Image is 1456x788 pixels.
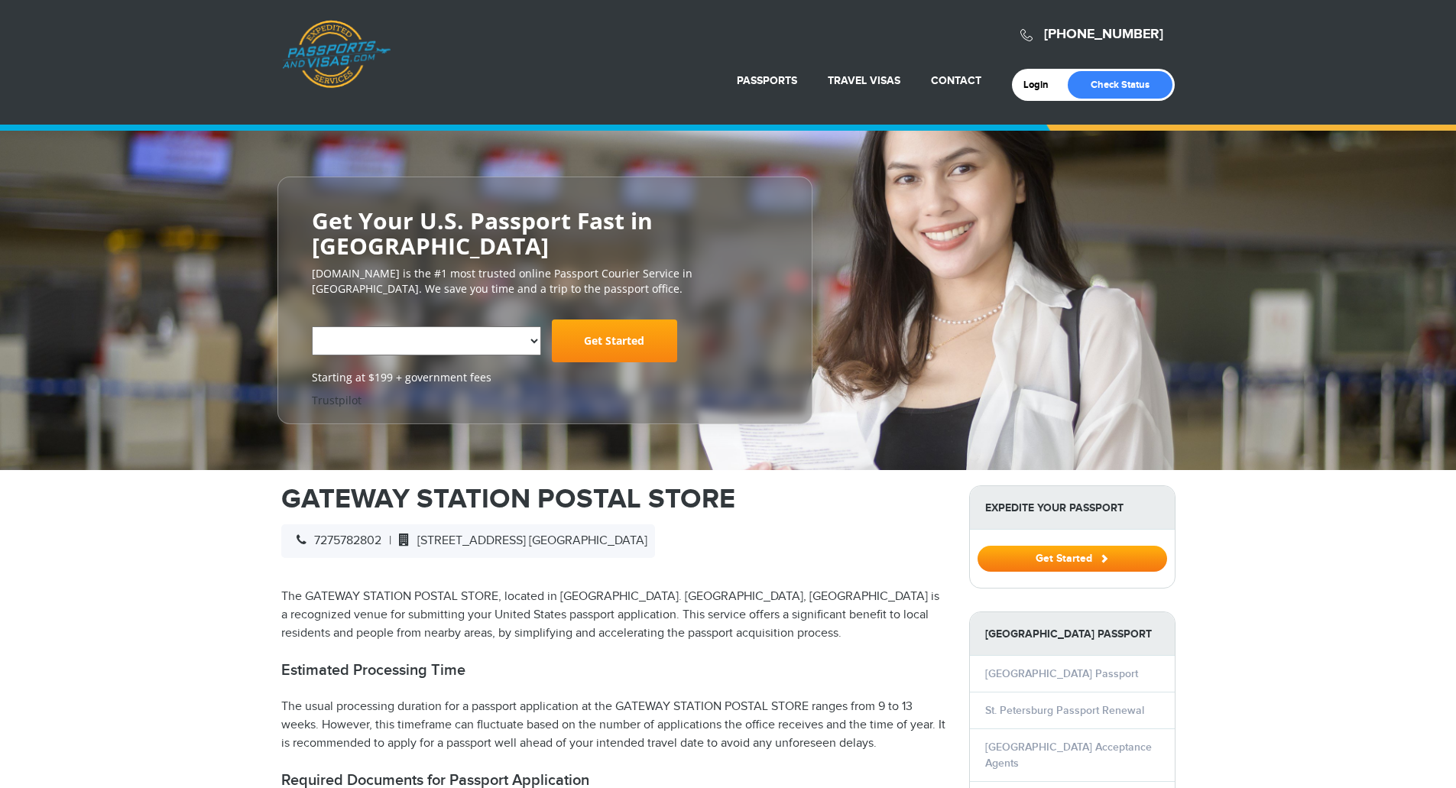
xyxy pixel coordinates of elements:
p: [DOMAIN_NAME] is the #1 most trusted online Passport Courier Service in [GEOGRAPHIC_DATA]. We sav... [312,266,778,297]
strong: Expedite Your Passport [970,486,1175,530]
a: Passports & [DOMAIN_NAME] [282,20,391,89]
span: Starting at $199 + government fees [312,370,778,385]
h2: Get Your U.S. Passport Fast in [GEOGRAPHIC_DATA] [312,208,778,258]
a: Get Started [552,319,677,362]
p: The GATEWAY STATION POSTAL STORE, located in [GEOGRAPHIC_DATA]. [GEOGRAPHIC_DATA], [GEOGRAPHIC_DA... [281,588,946,643]
a: [GEOGRAPHIC_DATA] Acceptance Agents [985,741,1152,770]
button: Get Started [978,546,1167,572]
a: Trustpilot [312,393,362,407]
div: | [281,524,655,558]
a: Check Status [1068,71,1172,99]
p: The usual processing duration for a passport application at the GATEWAY STATION POSTAL STORE rang... [281,698,946,753]
a: Get Started [978,552,1167,564]
a: St. Petersburg Passport Renewal [985,704,1144,717]
a: Contact [931,74,981,87]
strong: [GEOGRAPHIC_DATA] Passport [970,612,1175,656]
a: [PHONE_NUMBER] [1044,26,1163,43]
h2: Estimated Processing Time [281,661,946,679]
a: Login [1023,79,1059,91]
span: [STREET_ADDRESS] [GEOGRAPHIC_DATA] [391,533,647,548]
a: Passports [737,74,797,87]
span: 7275782802 [289,533,381,548]
a: Travel Visas [828,74,900,87]
a: [GEOGRAPHIC_DATA] Passport [985,667,1138,680]
h1: GATEWAY STATION POSTAL STORE [281,485,946,513]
